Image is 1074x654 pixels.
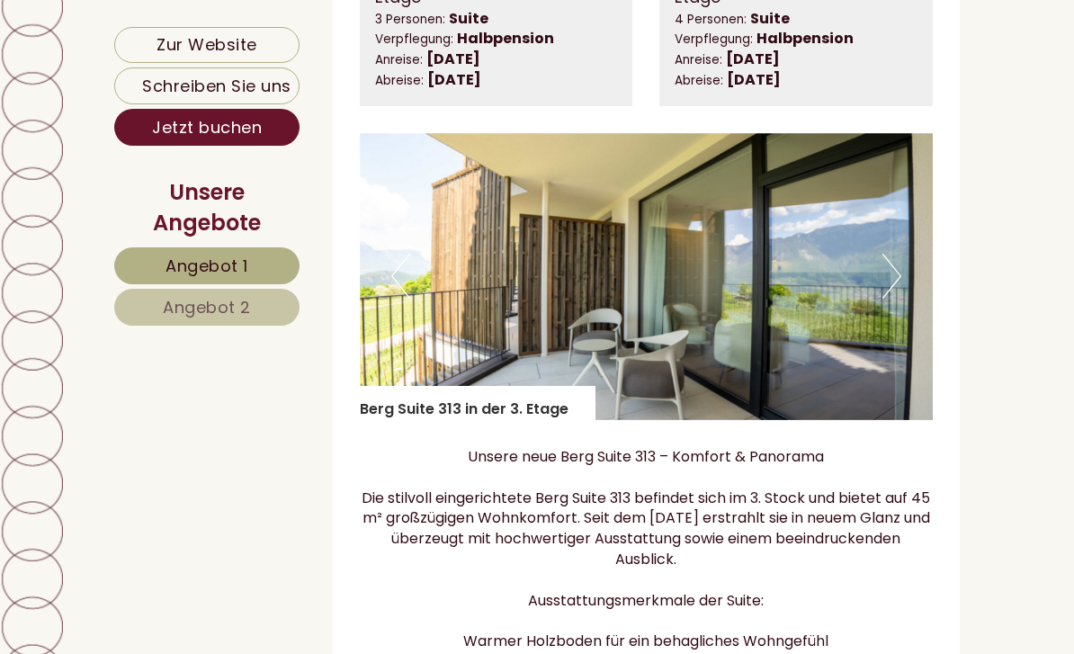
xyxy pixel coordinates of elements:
small: Anreise: [375,51,423,68]
small: Verpflegung: [675,31,753,48]
span: Angebot 2 [163,296,251,318]
small: 4 Personen: [675,11,747,28]
small: Abreise: [675,72,723,89]
b: [DATE] [727,69,781,90]
a: Jetzt buchen [114,109,300,146]
small: Verpflegung: [375,31,453,48]
small: 09:58 [27,91,312,103]
button: Previous [391,254,410,299]
button: Senden [455,469,574,506]
div: Hotel Tenz [27,56,312,70]
b: [DATE] [426,49,480,69]
a: Schreiben Sie uns [114,67,300,104]
small: Anreise: [675,51,722,68]
div: Unsere Angebote [114,177,300,239]
b: Suite [449,8,488,29]
b: [DATE] [427,69,481,90]
b: Halbpension [756,28,854,49]
div: [DATE] [252,13,323,43]
b: Suite [750,8,790,29]
button: Next [882,254,901,299]
div: Guten Tag, wie können wir Ihnen helfen? [13,52,321,107]
div: Berg Suite 313 in der 3. Etage [360,386,595,420]
b: [DATE] [726,49,780,69]
span: Angebot 1 [166,255,248,277]
a: Zur Website [114,27,300,63]
small: Abreise: [375,72,424,89]
small: 3 Personen: [375,11,445,28]
b: Halbpension [457,28,554,49]
img: image [360,133,934,420]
